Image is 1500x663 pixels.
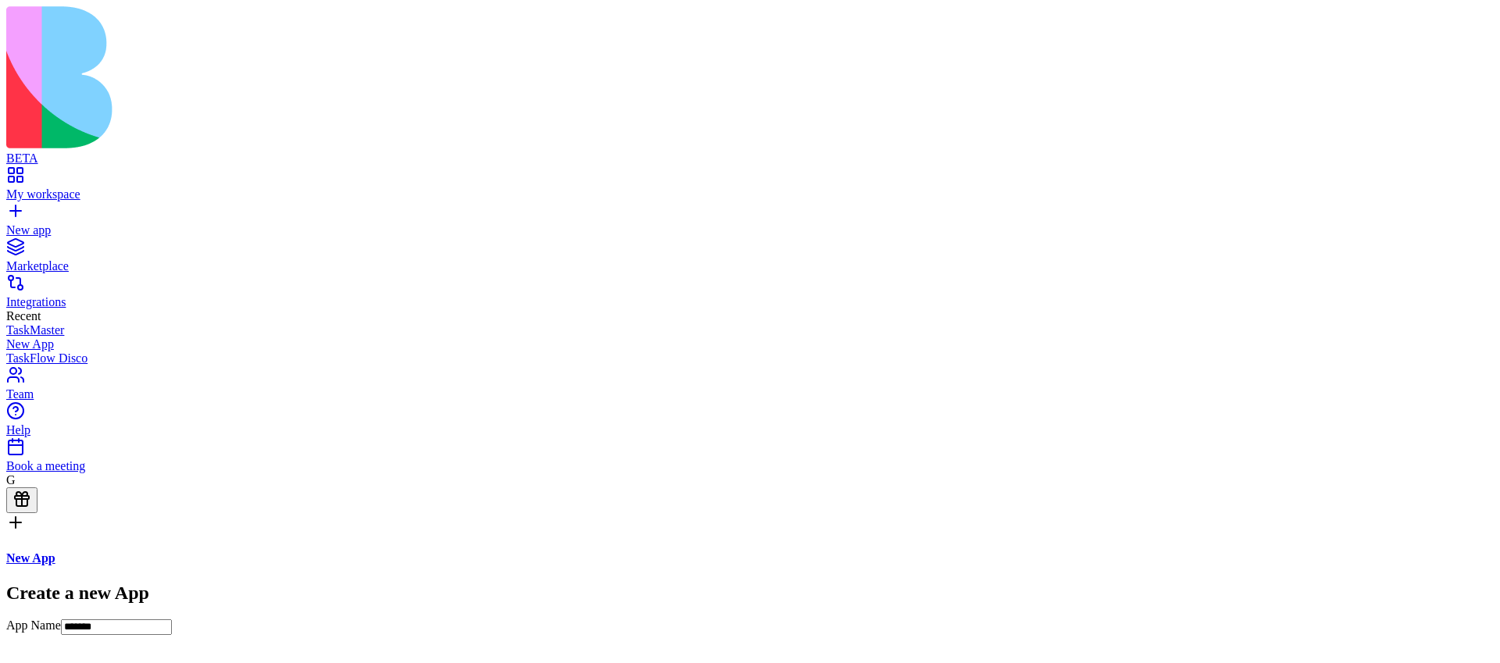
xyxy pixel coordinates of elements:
div: New app [6,223,1494,237]
a: Help [6,409,1494,437]
a: Book a meeting [6,445,1494,473]
div: My workspace [6,187,1494,201]
span: G [6,473,16,487]
a: New App [6,551,1494,565]
div: Integrations [6,295,1494,309]
h2: Create a new App [6,583,1494,604]
span: Recent [6,309,41,323]
a: New app [6,209,1494,237]
label: App Name [6,618,61,632]
a: Integrations [6,281,1494,309]
div: BETA [6,151,1494,166]
a: TaskFlow Disco [6,351,1494,365]
a: New App [6,337,1494,351]
div: Marketplace [6,259,1494,273]
a: Marketplace [6,245,1494,273]
a: My workspace [6,173,1494,201]
a: Team [6,373,1494,401]
a: BETA [6,137,1494,166]
img: logo [6,6,634,148]
a: TaskMaster [6,323,1494,337]
div: Team [6,387,1494,401]
div: Help [6,423,1494,437]
div: Book a meeting [6,459,1494,473]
